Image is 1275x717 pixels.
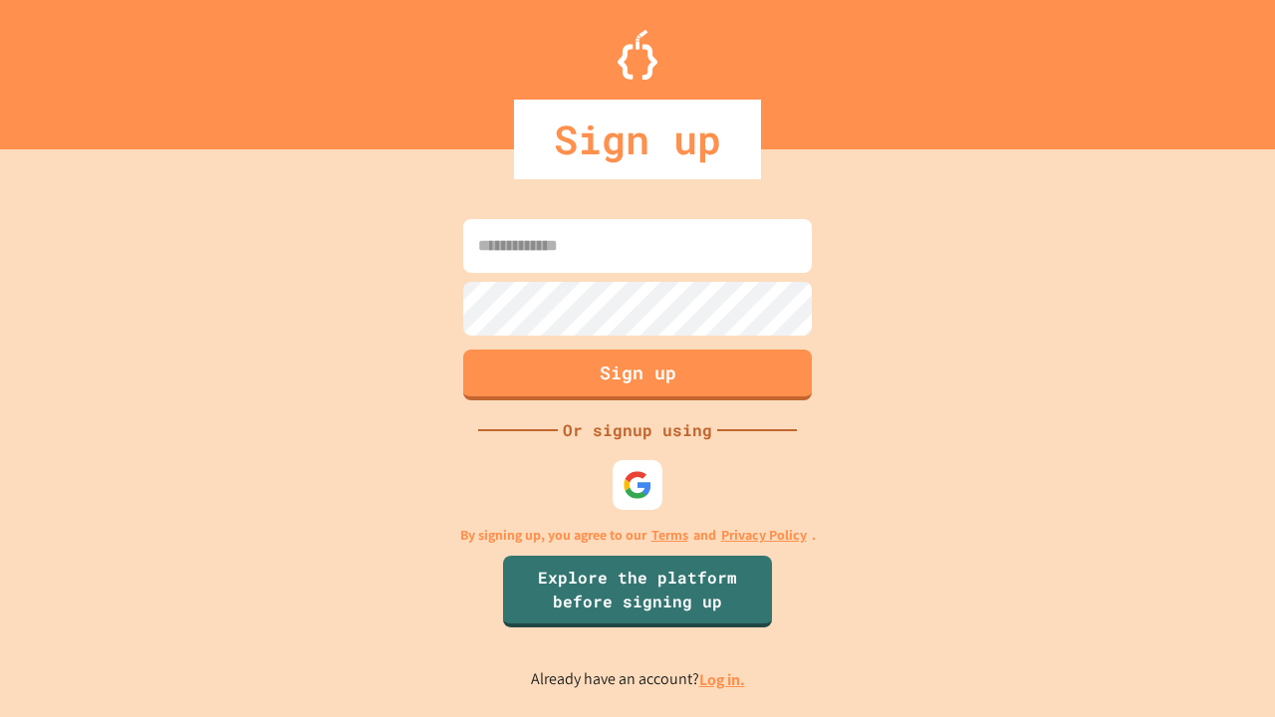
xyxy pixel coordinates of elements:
[558,418,717,442] div: Or signup using
[721,525,807,546] a: Privacy Policy
[531,667,745,692] p: Already have an account?
[618,30,657,80] img: Logo.svg
[699,669,745,690] a: Log in.
[651,525,688,546] a: Terms
[623,470,652,500] img: google-icon.svg
[460,525,816,546] p: By signing up, you agree to our and .
[463,350,812,400] button: Sign up
[503,556,772,627] a: Explore the platform before signing up
[514,100,761,179] div: Sign up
